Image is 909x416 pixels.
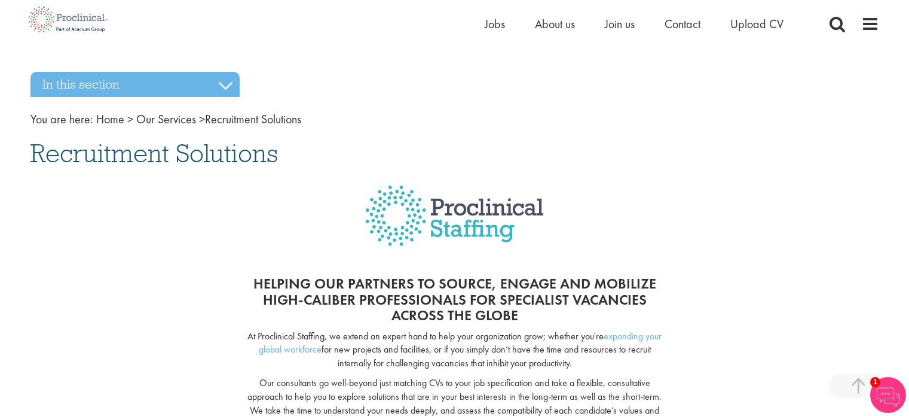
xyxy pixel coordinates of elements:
[96,111,124,127] a: breadcrumb link to Home
[870,377,880,387] span: 1
[127,111,133,127] span: >
[870,377,906,413] img: Chatbot
[665,16,700,32] a: Contact
[605,16,635,32] a: Join us
[199,111,205,127] span: >
[730,16,783,32] a: Upload CV
[30,72,240,97] h3: In this section
[30,111,93,127] span: You are here:
[96,111,301,127] span: Recruitment Solutions
[247,330,662,371] p: At Proclinical Staffing, we extend an expert hand to help your organization grow; whether you're ...
[365,186,544,264] img: Proclinical Staffing
[247,276,662,323] h2: Helping our partners to source, engage and mobilize high-caliber professionals for specialist vac...
[136,111,196,127] a: breadcrumb link to Our Services
[485,16,505,32] a: Jobs
[259,330,662,356] a: expanding your global workforce
[30,137,278,169] span: Recruitment Solutions
[535,16,575,32] a: About us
